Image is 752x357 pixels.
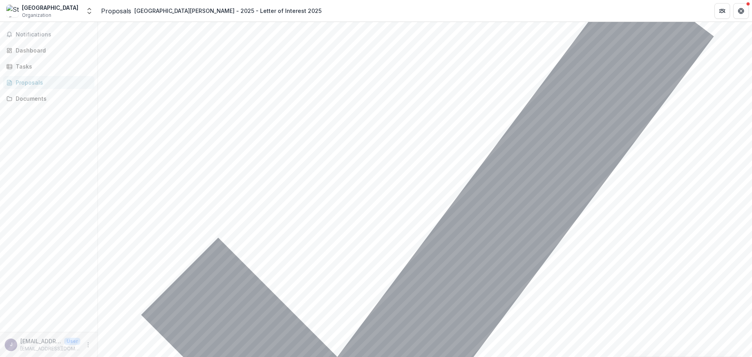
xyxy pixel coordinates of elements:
[16,62,88,71] div: Tasks
[3,44,94,57] a: Dashboard
[16,31,91,38] span: Notifications
[101,6,131,16] a: Proposals
[83,340,93,350] button: More
[3,92,94,105] a: Documents
[16,78,88,87] div: Proposals
[134,7,322,15] div: [GEOGRAPHIC_DATA][PERSON_NAME] - 2025 - Letter of Interest 2025
[3,28,94,41] button: Notifications
[16,94,88,103] div: Documents
[84,3,95,19] button: Open entity switcher
[16,46,88,54] div: Dashboard
[3,76,94,89] a: Proposals
[10,342,13,347] div: jrandle@stvhope.org
[20,345,80,352] p: [EMAIL_ADDRESS][DOMAIN_NAME]
[101,5,325,16] nav: breadcrumb
[64,338,80,345] p: User
[22,12,51,19] span: Organization
[733,3,749,19] button: Get Help
[20,337,61,345] p: [EMAIL_ADDRESS][DOMAIN_NAME]
[714,3,730,19] button: Partners
[22,4,78,12] div: [GEOGRAPHIC_DATA]
[3,60,94,73] a: Tasks
[6,5,19,17] img: St Vincent's House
